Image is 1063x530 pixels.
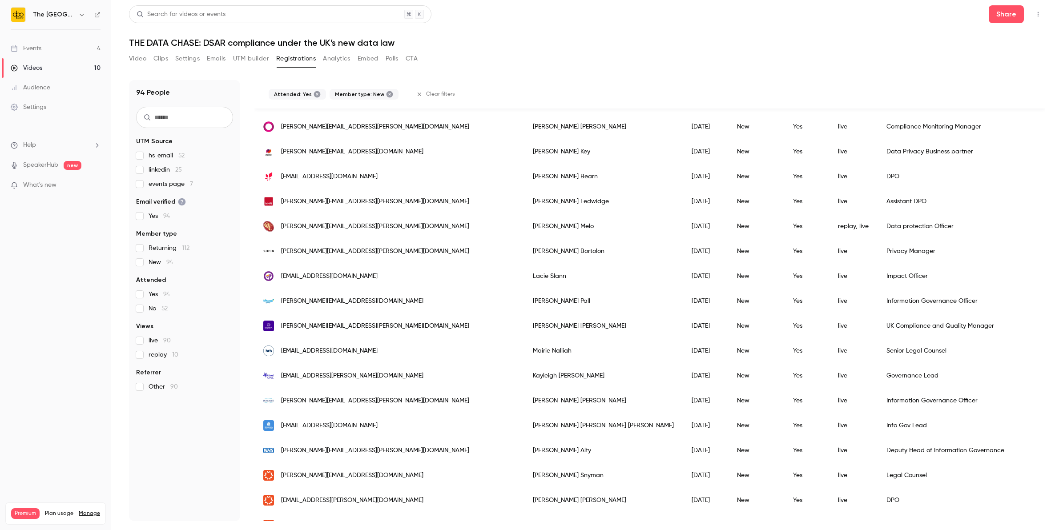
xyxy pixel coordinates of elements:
div: live [829,114,878,139]
iframe: Noticeable Trigger [90,181,101,189]
span: hs_email [149,151,185,160]
span: [PERSON_NAME][EMAIL_ADDRESS][PERSON_NAME][DOMAIN_NAME] [281,396,469,406]
span: live [149,336,171,345]
div: [DATE] [683,189,728,214]
button: Top Bar Actions [1031,7,1045,21]
button: Clear filters [413,87,460,101]
button: Embed [358,52,378,66]
div: [DATE] [683,488,728,513]
div: [PERSON_NAME] Bearn [524,164,683,189]
div: New [728,313,784,338]
span: new [64,161,81,170]
div: Data protection Officer [878,214,1044,239]
div: Kayleigh [PERSON_NAME] [524,363,683,388]
img: htb.org [263,345,274,356]
div: [PERSON_NAME] [PERSON_NAME] [524,114,683,139]
img: cpslmind.org.uk [263,370,274,381]
span: Attended: Yes [274,91,312,98]
span: Plan usage [45,510,73,517]
span: [PERSON_NAME][EMAIL_ADDRESS][DOMAIN_NAME] [281,471,423,480]
span: 94 [163,291,170,297]
div: Yes [784,289,829,313]
div: live [829,363,878,388]
a: SpeakerHub [23,161,58,170]
button: Analytics [323,52,350,66]
div: New [728,139,784,164]
span: [EMAIL_ADDRESS][DOMAIN_NAME] [281,172,378,181]
span: [EMAIL_ADDRESS][PERSON_NAME][DOMAIN_NAME] [281,496,423,505]
span: Member type: New [335,91,384,98]
button: Clips [153,52,168,66]
div: Lacie Slann [524,264,683,289]
img: lifeways.co.uk [263,296,274,306]
div: [DATE] [683,114,728,139]
div: Yes [784,363,829,388]
h6: The [GEOGRAPHIC_DATA] [33,10,75,19]
div: Search for videos or events [137,10,225,19]
div: live [829,264,878,289]
div: [PERSON_NAME] Snyman [524,463,683,488]
div: [DATE] [683,438,728,463]
div: Yes [784,164,829,189]
div: Yes [784,463,829,488]
img: mitie.com [263,146,274,157]
button: Remove "New member" from selected filters [386,91,393,98]
div: live [829,488,878,513]
div: New [728,164,784,189]
span: [PERSON_NAME][EMAIL_ADDRESS][PERSON_NAME][DOMAIN_NAME] [281,247,469,256]
div: New [728,214,784,239]
span: Yes [149,212,170,221]
div: live [829,438,878,463]
h1: THE DATA CHASE: DSAR compliance under the UK’s new data law [129,37,1045,48]
div: Yes [784,214,829,239]
div: [PERSON_NAME] Alty [524,438,683,463]
div: Deputy Head of Information Governance [878,438,1044,463]
button: Share [989,5,1024,23]
div: Privacy Manager [878,239,1044,264]
div: live [829,388,878,413]
span: 90 [170,384,178,390]
li: help-dropdown-opener [11,141,101,150]
div: DPO [878,164,1044,189]
button: Polls [386,52,399,66]
div: Mairie Nalliah [524,338,683,363]
div: [PERSON_NAME] [PERSON_NAME] [524,388,683,413]
section: facet-groups [136,137,233,391]
div: Yes [784,438,829,463]
span: Referrer [136,368,161,377]
div: New [728,488,784,513]
img: idemia.com [263,321,274,331]
img: ocugroup.com [263,221,274,232]
div: Yes [784,413,829,438]
span: 25 [175,167,182,173]
img: mukuru.com [263,495,274,506]
div: live [829,139,878,164]
span: 52 [178,153,185,159]
div: Information Governance Officer [878,388,1044,413]
span: events page [149,180,193,189]
div: Assistant DPO [878,189,1044,214]
span: UTM Source [136,137,173,146]
img: equinor.com [263,171,274,182]
div: live [829,189,878,214]
img: mukuru.com [263,470,274,481]
span: New [149,258,173,267]
span: [EMAIL_ADDRESS][PERSON_NAME][DOMAIN_NAME] [281,371,423,381]
div: New [728,189,784,214]
span: Yes [149,290,170,299]
div: [DATE] [683,239,728,264]
span: 94 [166,259,173,265]
span: 7 [190,181,193,187]
img: onefamily.com [263,121,274,132]
div: Yes [784,114,829,139]
span: 112 [182,245,189,251]
div: [DATE] [683,289,728,313]
button: Video [129,52,146,66]
span: [EMAIL_ADDRESS][DOMAIN_NAME] [281,521,378,530]
div: [DATE] [683,388,728,413]
div: [DATE] [683,413,728,438]
span: 90 [163,337,171,344]
div: Information Governance Officer [878,289,1044,313]
span: [EMAIL_ADDRESS][DOMAIN_NAME] [281,346,378,356]
div: Yes [784,139,829,164]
